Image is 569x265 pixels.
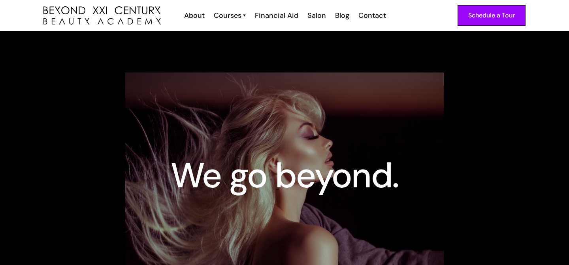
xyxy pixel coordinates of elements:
div: Contact [358,10,386,21]
a: Courses [214,10,246,21]
a: Blog [330,10,353,21]
div: Financial Aid [255,10,298,21]
div: Blog [335,10,349,21]
a: Schedule a Tour [458,5,526,26]
div: About [184,10,205,21]
img: beyond 21st century beauty academy logo [43,6,161,25]
a: home [43,6,161,25]
div: Salon [307,10,326,21]
a: Financial Aid [250,10,302,21]
h1: We go beyond. [171,161,399,190]
a: About [179,10,209,21]
a: Contact [353,10,390,21]
div: Courses [214,10,241,21]
a: Salon [302,10,330,21]
div: Schedule a Tour [468,10,515,21]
